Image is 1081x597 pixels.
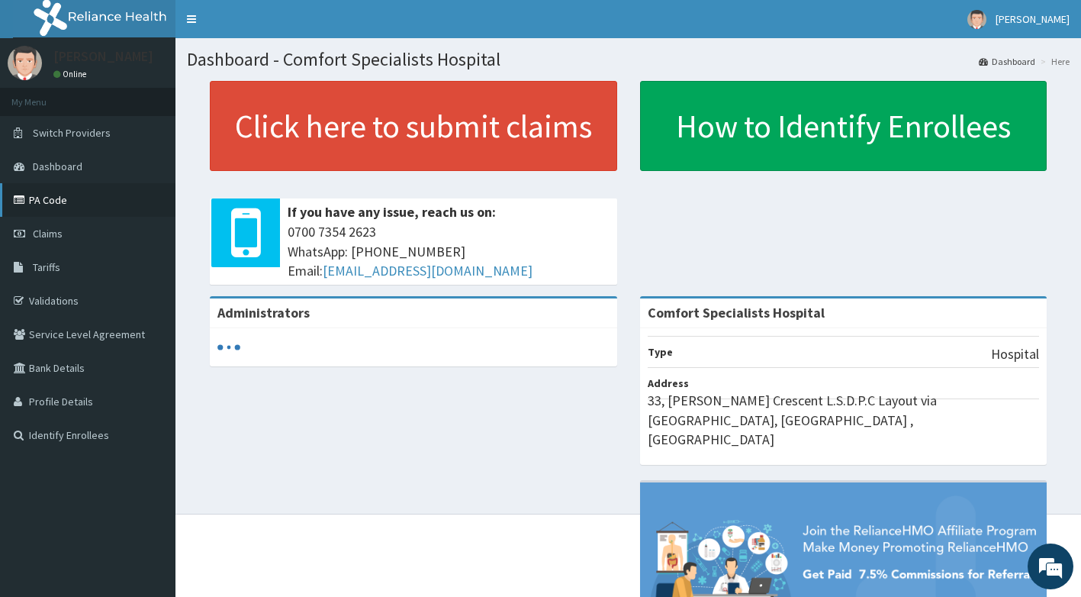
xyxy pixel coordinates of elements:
[991,344,1039,364] p: Hospital
[33,260,60,274] span: Tariffs
[217,304,310,321] b: Administrators
[217,336,240,359] svg: audio-loading
[996,12,1070,26] span: [PERSON_NAME]
[33,227,63,240] span: Claims
[210,81,617,171] a: Click here to submit claims
[648,304,825,321] strong: Comfort Specialists Hospital
[288,222,610,281] span: 0700 7354 2623 WhatsApp: [PHONE_NUMBER] Email:
[33,126,111,140] span: Switch Providers
[288,203,496,221] b: If you have any issue, reach us on:
[53,50,153,63] p: [PERSON_NAME]
[648,391,1040,450] p: 33, [PERSON_NAME] Crescent L.S.D.P.C Layout via [GEOGRAPHIC_DATA], [GEOGRAPHIC_DATA] , [GEOGRAPHI...
[1037,55,1070,68] li: Here
[8,46,42,80] img: User Image
[979,55,1035,68] a: Dashboard
[648,345,673,359] b: Type
[323,262,532,279] a: [EMAIL_ADDRESS][DOMAIN_NAME]
[33,160,82,173] span: Dashboard
[187,50,1070,69] h1: Dashboard - Comfort Specialists Hospital
[53,69,90,79] a: Online
[640,81,1047,171] a: How to Identify Enrollees
[967,10,986,29] img: User Image
[648,376,689,390] b: Address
